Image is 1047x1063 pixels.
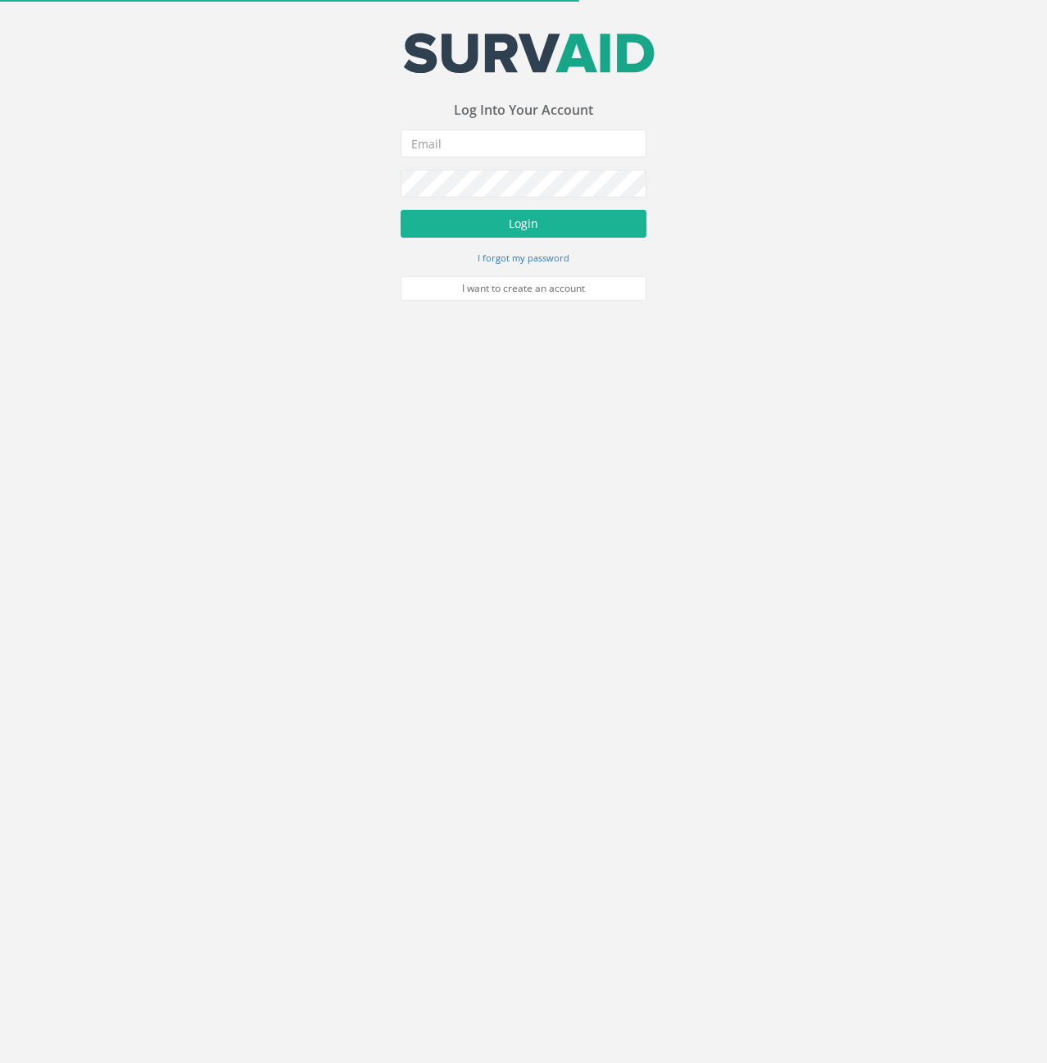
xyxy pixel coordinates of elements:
small: I forgot my password [478,252,569,264]
a: I forgot my password [478,250,569,265]
a: I want to create an account [401,276,646,301]
h3: Log Into Your Account [401,103,646,118]
button: Login [401,210,646,238]
input: Email [401,129,646,157]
